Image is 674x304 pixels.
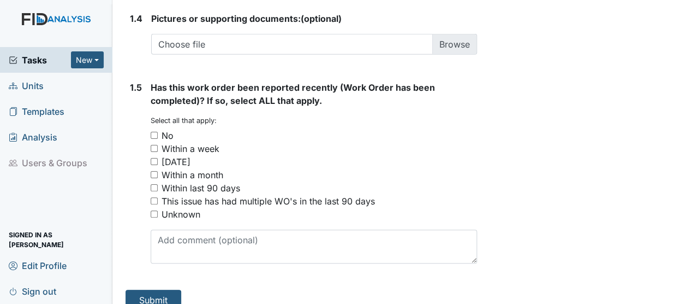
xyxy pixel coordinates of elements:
strong: (optional) [151,12,477,25]
span: Sign out [9,283,56,300]
input: [DATE] [151,158,158,165]
div: Within a month [162,168,223,182]
span: Templates [9,103,64,120]
span: Units [9,77,44,94]
span: Edit Profile [9,257,67,274]
input: No [151,132,158,139]
input: Within a month [151,171,158,178]
input: This issue has had multiple WO's in the last 90 days [151,197,158,204]
span: Pictures or supporting documents: [151,13,301,24]
div: Within a week [162,142,219,155]
button: New [71,51,104,68]
div: [DATE] [162,155,190,168]
label: 1.5 [130,81,142,94]
div: This issue has had multiple WO's in the last 90 days [162,195,375,208]
span: Has this work order been reported recently (Work Order has been completed)? If so, select ALL tha... [151,82,435,106]
label: 1.4 [130,12,142,25]
div: Unknown [162,208,200,221]
div: Within last 90 days [162,182,240,195]
input: Within last 90 days [151,184,158,191]
input: Within a week [151,145,158,152]
a: Tasks [9,54,71,67]
input: Unknown [151,211,158,218]
small: Select all that apply: [151,116,217,125]
span: Signed in as [PERSON_NAME] [9,231,104,248]
span: Analysis [9,128,57,145]
div: No [162,129,174,142]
